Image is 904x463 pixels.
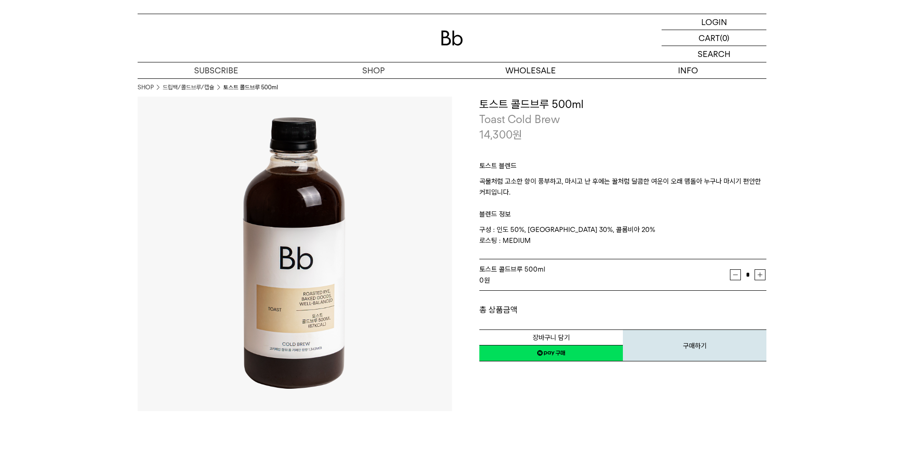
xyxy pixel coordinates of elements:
[662,14,766,30] a: LOGIN
[479,224,766,246] p: 구성 : 인도 50%, [GEOGRAPHIC_DATA] 30%, 콜롬비아 20% 로스팅 : MEDIUM
[479,304,623,315] dt: 총 상품금액
[720,30,729,46] p: (0)
[513,128,522,141] span: 원
[479,276,484,284] strong: 0
[479,127,522,143] p: 14,300
[223,83,278,92] li: 토스트 콜드브루 500ml
[609,62,766,78] p: INFO
[479,176,766,198] p: 곡물처럼 고소한 향이 풍부하고, 마시고 난 후에는 꿀처럼 달콤한 여운이 오래 맴돌아 누구나 마시기 편안한 커피입니다.
[479,329,623,345] button: 장바구니 담기
[701,14,727,30] p: LOGIN
[452,62,609,78] p: WHOLESALE
[479,275,730,286] div: 원
[479,198,766,224] p: 블렌드 정보
[662,30,766,46] a: CART (0)
[623,329,766,361] button: 구매하기
[698,46,730,62] p: SEARCH
[138,62,295,78] a: SUBSCRIBE
[479,265,545,273] span: 토스트 콜드브루 500ml
[479,345,623,361] a: 새창
[479,160,766,176] p: 토스트 블렌드
[730,269,741,280] button: 감소
[699,30,720,46] p: CART
[441,31,463,46] img: 로고
[295,62,452,78] a: SHOP
[138,83,154,92] a: SHOP
[479,112,766,127] p: Toast Cold Brew
[163,83,214,92] a: 드립백/콜드브루/캡슐
[755,269,765,280] button: 증가
[138,97,452,411] img: 토스트 콜드브루 500ml
[479,97,766,112] h3: 토스트 콜드브루 500ml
